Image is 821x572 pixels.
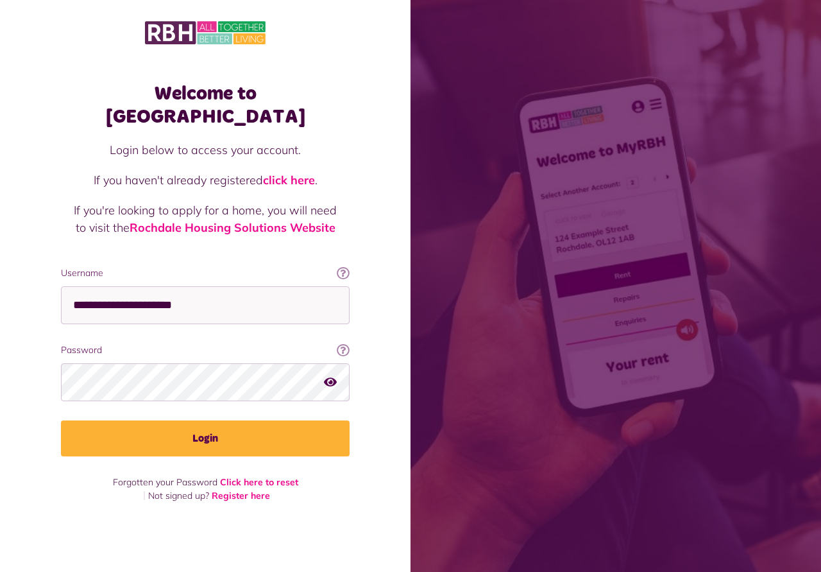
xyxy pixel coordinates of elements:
[145,19,266,46] img: MyRBH
[74,171,337,189] p: If you haven't already registered .
[61,343,350,357] label: Password
[74,202,337,236] p: If you're looking to apply for a home, you will need to visit the
[74,141,337,159] p: Login below to access your account.
[61,266,350,280] label: Username
[148,490,209,501] span: Not signed up?
[212,490,270,501] a: Register here
[113,476,217,488] span: Forgotten your Password
[130,220,335,235] a: Rochdale Housing Solutions Website
[61,420,350,456] button: Login
[220,476,298,488] a: Click here to reset
[61,82,350,128] h1: Welcome to [GEOGRAPHIC_DATA]
[263,173,315,187] a: click here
